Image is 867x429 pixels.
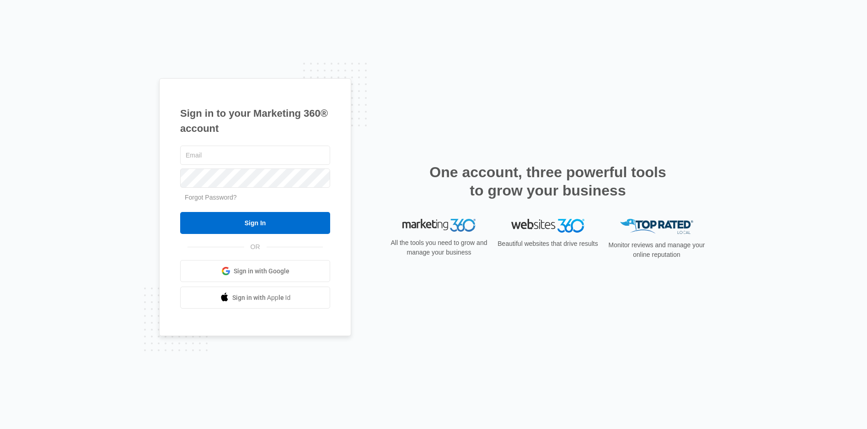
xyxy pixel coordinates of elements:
[388,238,490,257] p: All the tools you need to grow and manage your business
[232,293,291,303] span: Sign in with Apple Id
[244,242,267,252] span: OR
[180,287,330,309] a: Sign in with Apple Id
[234,266,289,276] span: Sign in with Google
[180,106,330,136] h1: Sign in to your Marketing 360® account
[402,219,476,232] img: Marketing 360
[605,240,708,260] p: Monitor reviews and manage your online reputation
[427,163,669,200] h2: One account, three powerful tools to grow your business
[511,219,584,232] img: Websites 360
[185,194,237,201] a: Forgot Password?
[180,146,330,165] input: Email
[620,219,693,234] img: Top Rated Local
[497,239,599,249] p: Beautiful websites that drive results
[180,260,330,282] a: Sign in with Google
[180,212,330,234] input: Sign In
